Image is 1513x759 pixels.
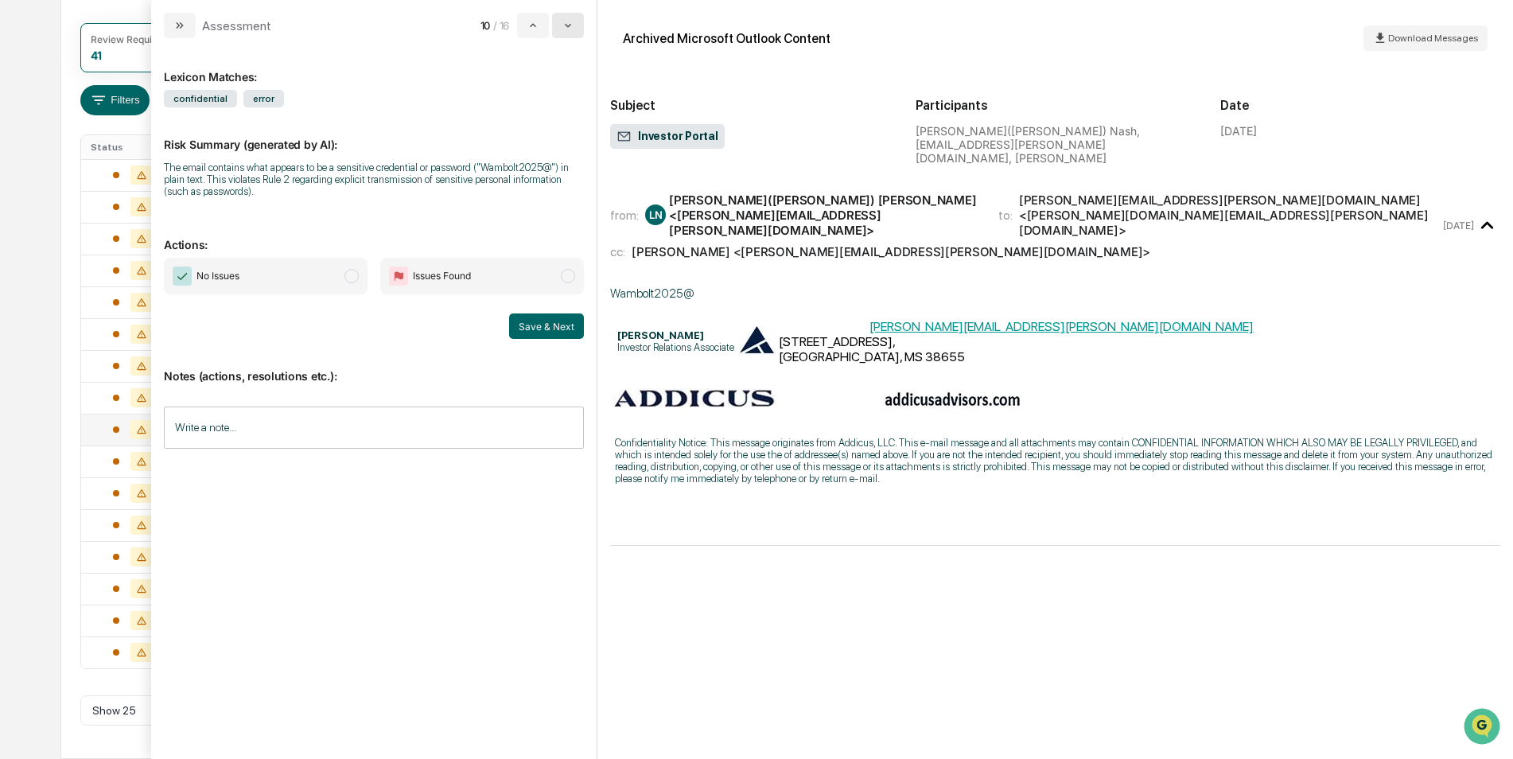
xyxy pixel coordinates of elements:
img: Addicus [740,326,776,355]
div: [PERSON_NAME][EMAIL_ADDRESS][PERSON_NAME][DOMAIN_NAME] <[PERSON_NAME][DOMAIN_NAME][EMAIL_ADDRESS]... [1019,193,1441,238]
img: undefined [881,390,1021,411]
div: 🔎 [16,232,29,245]
div: LN [645,204,666,225]
span: / 16 [493,19,514,32]
button: Filters [80,85,150,115]
span: Preclearance [32,200,103,216]
div: [PERSON_NAME] <[PERSON_NAME][EMAIL_ADDRESS][PERSON_NAME][DOMAIN_NAME]> [632,244,1150,259]
button: Download Messages [1363,25,1488,51]
p: Investor Relations Associate [617,329,734,353]
img: undefined [613,388,779,411]
a: Powered byPylon [112,269,193,282]
div: We're available if you need us! [54,138,201,150]
div: Review Required [91,33,167,45]
a: 🗄️Attestations [109,194,204,223]
img: Flag [389,267,408,286]
img: 1746055101610-c473b297-6a78-478c-a979-82029cc54cd1 [16,122,45,150]
a: 🖐️Preclearance [10,194,109,223]
div: Lexicon Matches: [164,51,584,84]
div: 🖐️ [16,202,29,215]
span: to: [998,208,1013,223]
span: Download Messages [1388,33,1478,44]
a: [PERSON_NAME][EMAIL_ADDRESS][PERSON_NAME][DOMAIN_NAME] [869,319,1254,334]
td: [STREET_ADDRESS], [GEOGRAPHIC_DATA], MS 38655 [778,315,1257,368]
span: confidential [164,90,237,107]
span: from: [610,208,639,223]
h2: Participants [916,98,1196,113]
button: Save & Next [509,313,584,339]
div: 41 [91,49,102,62]
div: Start new chat [54,122,261,138]
span: 10 [480,19,490,32]
a: 🔎Data Lookup [10,224,107,253]
h2: Date [1220,98,1500,113]
span: Wambolt2025@ [610,286,694,301]
button: Start new chat [270,127,290,146]
p: Notes (actions, resolutions etc.): [164,350,584,383]
span: Issues Found [413,268,471,284]
time: Wednesday, September 3, 2025 at 4:02:08 PM [1443,220,1474,232]
p: Risk Summary (generated by AI): [164,119,584,151]
div: Assessment [202,18,271,33]
h2: Subject [610,98,890,113]
iframe: Open customer support [1462,706,1505,749]
span: cc: [610,244,625,259]
span: No Issues [196,268,239,284]
div: [PERSON_NAME]([PERSON_NAME]) [PERSON_NAME] <[PERSON_NAME][EMAIL_ADDRESS][PERSON_NAME][DOMAIN_NAME]> [669,193,979,238]
span: Attestations [131,200,197,216]
b: [PERSON_NAME] [617,329,704,341]
div: Archived Microsoft Outlook Content [623,31,830,46]
div: [PERSON_NAME]([PERSON_NAME]) Nash, [EMAIL_ADDRESS][PERSON_NAME][DOMAIN_NAME], [PERSON_NAME] [916,124,1196,165]
span: error [243,90,284,107]
div: The email contains what appears to be a sensitive credential or password ("Wambolt2025@") in plai... [164,162,584,197]
div: 🗄️ [115,202,128,215]
img: Checkmark [173,267,192,286]
span: Pylon [158,270,193,282]
p: Confidentiality Notice: This message originates from Addicus, LLC. This e-mail message and all at... [615,437,1495,485]
th: Status [81,135,185,159]
p: How can we help? [16,33,290,59]
p: Actions: [164,219,584,251]
span: Data Lookup [32,231,100,247]
div: [DATE] [1220,124,1257,138]
span: Investor Portal [616,129,718,145]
